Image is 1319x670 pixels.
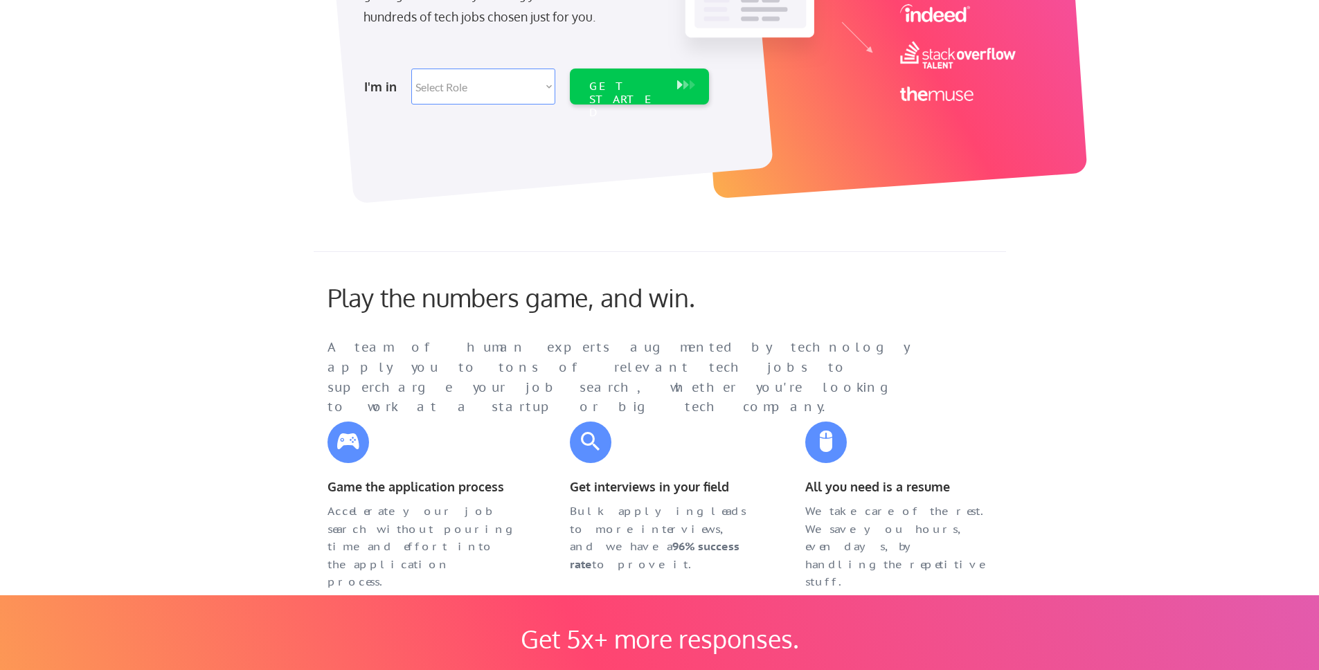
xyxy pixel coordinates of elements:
div: Get 5x+ more responses. [508,624,812,653]
div: I'm in [364,75,403,98]
div: We take care of the rest. We save you hours, even days, by handling the repetitive stuff. [805,502,992,591]
div: Game the application process [327,477,514,497]
div: GET STARTED [589,80,663,120]
strong: 96% success rate [570,539,742,571]
div: Get interviews in your field [570,477,757,497]
div: Bulk applying leads to more interviews, and we have a to prove it. [570,502,757,573]
div: Play the numbers game, and win. [327,282,757,312]
div: A team of human experts augmented by technology apply you to tons of relevant tech jobs to superc... [327,338,937,417]
div: Accelerate your job search without pouring time and effort into the application process. [327,502,514,591]
div: All you need is a resume [805,477,992,497]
